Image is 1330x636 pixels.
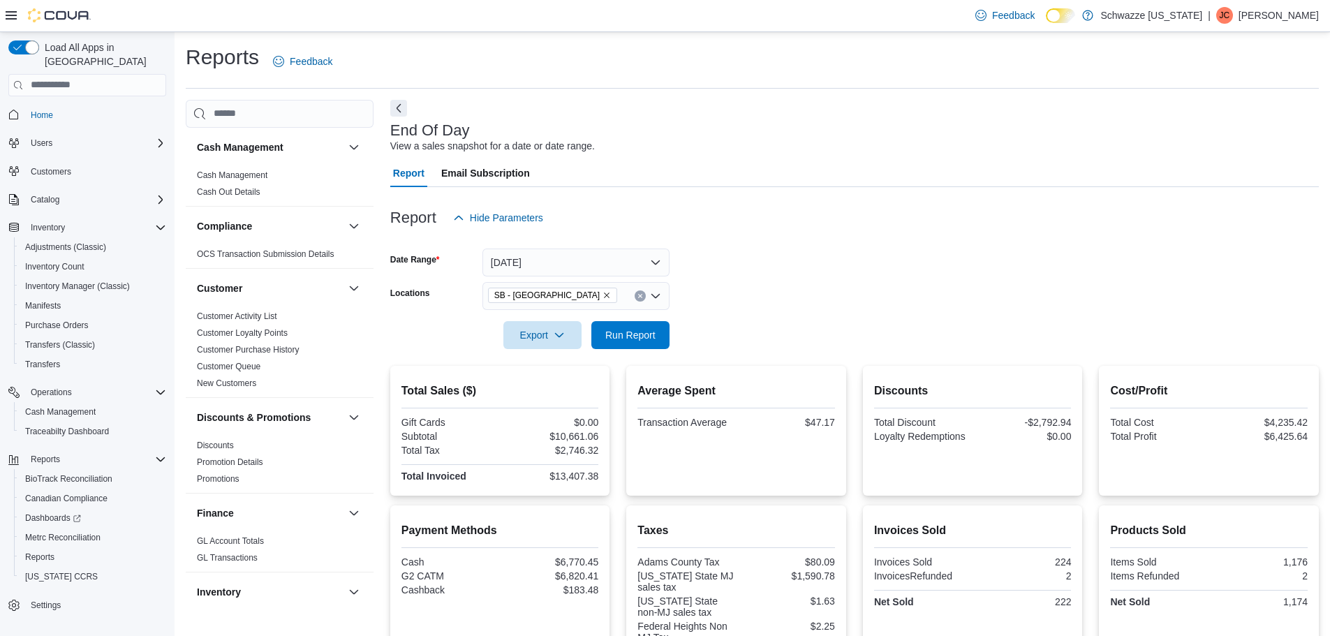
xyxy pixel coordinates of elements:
div: $1,590.78 [739,570,835,582]
button: [DATE] [482,249,670,276]
a: Reports [20,549,60,565]
span: Settings [31,600,61,611]
a: Dashboards [14,508,172,528]
span: Purchase Orders [25,320,89,331]
div: $0.00 [503,417,598,428]
button: Reports [3,450,172,469]
span: Purchase Orders [20,317,166,334]
div: InvoicesRefunded [874,570,970,582]
button: Traceabilty Dashboard [14,422,172,441]
span: Reports [31,454,60,465]
button: Compliance [197,219,343,233]
h1: Reports [186,43,259,71]
span: [US_STATE] CCRS [25,571,98,582]
button: Open list of options [650,290,661,302]
span: Users [31,138,52,149]
span: Home [31,110,53,121]
a: Cash Management [197,170,267,180]
button: Users [3,133,172,153]
span: Washington CCRS [20,568,166,585]
span: Cash Management [20,404,166,420]
span: Customers [31,166,71,177]
button: Inventory [346,584,362,600]
button: Remove SB - Federal Heights from selection in this group [603,291,611,299]
div: $1.63 [739,596,835,607]
a: Cash Out Details [197,187,260,197]
span: JC [1220,7,1230,24]
span: Reports [25,552,54,563]
div: Total Discount [874,417,970,428]
h2: Cost/Profit [1110,383,1308,399]
button: Customer [197,281,343,295]
span: Report [393,159,424,187]
button: Run Report [591,321,670,349]
strong: Net Sold [874,596,914,607]
button: Customer [346,280,362,297]
a: Settings [25,597,66,614]
span: Reports [25,451,166,468]
span: Operations [31,387,72,398]
span: Canadian Compliance [20,490,166,507]
span: Promotion Details [197,457,263,468]
div: Adams County Tax [637,556,733,568]
button: Settings [3,595,172,615]
h3: Finance [197,506,234,520]
p: Schwazze [US_STATE] [1100,7,1202,24]
button: Cash Management [346,139,362,156]
button: Reports [14,547,172,567]
div: 1,176 [1212,556,1308,568]
span: Traceabilty Dashboard [25,426,109,437]
span: BioTrack Reconciliation [20,471,166,487]
span: Customer Activity List [197,311,277,322]
span: SB - Federal Heights [488,288,617,303]
strong: Total Invoiced [401,471,466,482]
button: Compliance [346,218,362,235]
span: Load All Apps in [GEOGRAPHIC_DATA] [39,40,166,68]
button: Purchase Orders [14,316,172,335]
span: Hide Parameters [470,211,543,225]
button: Home [3,105,172,125]
span: GL Account Totals [197,535,264,547]
div: 224 [975,556,1071,568]
button: Inventory [25,219,71,236]
span: Operations [25,384,166,401]
a: Transfers [20,356,66,373]
div: $0.00 [975,431,1071,442]
a: Customer Activity List [197,311,277,321]
span: Transfers (Classic) [20,337,166,353]
div: Loyalty Redemptions [874,431,970,442]
a: Feedback [970,1,1040,29]
span: Manifests [20,297,166,314]
button: Reports [25,451,66,468]
a: Adjustments (Classic) [20,239,112,256]
div: Cash Management [186,167,374,206]
a: Customer Loyalty Points [197,328,288,338]
h2: Discounts [874,383,1072,399]
button: Export [503,321,582,349]
span: Traceabilty Dashboard [20,423,166,440]
div: $2,746.32 [503,445,598,456]
span: GL Transactions [197,552,258,563]
p: [PERSON_NAME] [1239,7,1319,24]
button: Inventory [3,218,172,237]
div: $6,425.64 [1212,431,1308,442]
button: Canadian Compliance [14,489,172,508]
div: $10,661.06 [503,431,598,442]
span: Feedback [290,54,332,68]
div: 2 [975,570,1071,582]
a: Metrc Reconciliation [20,529,106,546]
a: Traceabilty Dashboard [20,423,114,440]
span: Adjustments (Classic) [25,242,106,253]
button: Transfers [14,355,172,374]
h2: Total Sales ($) [401,383,599,399]
span: Discounts [197,440,234,451]
h2: Payment Methods [401,522,599,539]
a: Promotions [197,474,239,484]
span: Inventory Count [25,261,84,272]
span: Feedback [992,8,1035,22]
span: Inventory Manager (Classic) [25,281,130,292]
h3: Compliance [197,219,252,233]
button: Operations [3,383,172,402]
h3: End Of Day [390,122,470,139]
h2: Taxes [637,522,835,539]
